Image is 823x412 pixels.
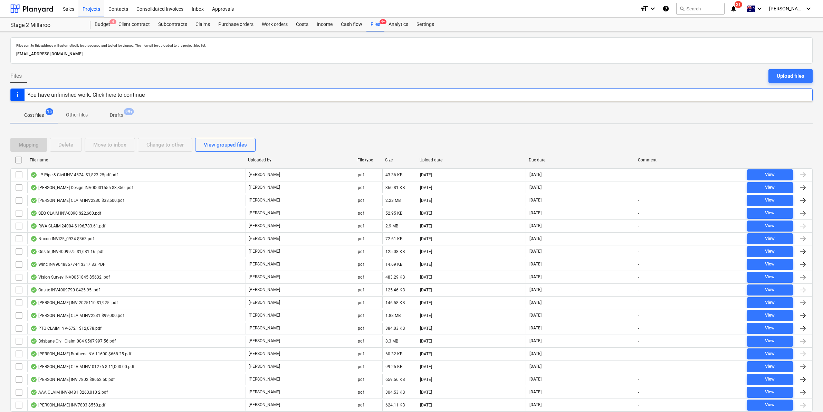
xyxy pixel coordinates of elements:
div: [DATE] [420,326,432,331]
p: [PERSON_NAME] [249,325,280,331]
i: keyboard_arrow_down [755,4,764,13]
button: View [747,348,793,359]
div: pdf [358,249,364,254]
div: - [638,224,639,228]
div: OCR finished [30,326,37,331]
div: OCR finished [30,338,37,344]
div: View [765,401,775,409]
div: 14.69 KB [385,262,402,267]
div: Onsite INV4009790 $425.95 .pdf [30,287,100,293]
div: Due date [529,158,632,162]
div: - [638,300,639,305]
div: [DATE] [420,249,432,254]
div: Upload date [420,158,523,162]
div: pdf [358,326,364,331]
button: View [747,259,793,270]
div: [DATE] [420,403,432,408]
span: 21 [735,1,742,8]
div: pdf [358,390,364,395]
p: Other files [66,111,88,119]
p: Cost files [24,112,44,119]
div: pdf [358,262,364,267]
button: View [747,233,793,244]
p: [PERSON_NAME] [249,300,280,306]
span: 15 [46,108,53,115]
div: - [638,403,639,408]
div: [DATE] [420,185,432,190]
div: 52.95 KB [385,211,402,216]
div: [DATE] [420,262,432,267]
div: [DATE] [420,224,432,228]
span: [DATE] [529,274,542,280]
div: [PERSON_NAME] CLAIM INV2230 $38,500.pdf [30,198,124,203]
span: [DATE] [529,236,542,242]
p: [PERSON_NAME] [249,287,280,293]
div: File type [357,158,380,162]
span: [PERSON_NAME] [769,6,804,11]
div: - [638,236,639,241]
div: View grouped files [204,140,247,149]
div: OCR finished [30,236,37,242]
div: - [638,172,639,177]
div: - [638,364,639,369]
div: Vision Survey INV0051845 $5632 .pdf [30,274,110,280]
button: View [747,323,793,334]
div: Uploaded by [248,158,352,162]
div: View [765,324,775,332]
div: [DATE] [420,390,432,395]
i: Knowledge base [662,4,669,13]
div: Settings [412,18,438,31]
span: [DATE] [529,389,542,395]
div: OCR finished [30,364,37,369]
div: [DATE] [420,352,432,356]
div: - [638,249,639,254]
div: LP Pipe & Civil INV-4574. $1,823.25pdf.pdf [30,172,118,178]
button: View [747,310,793,321]
div: SEQ CLAIM INV-0090 $22,660.pdf [30,210,101,216]
span: [DATE] [529,364,542,369]
span: [DATE] [529,376,542,382]
div: 384.03 KB [385,326,405,331]
i: keyboard_arrow_down [649,4,657,13]
button: View [747,387,793,398]
div: - [638,211,639,216]
p: [PERSON_NAME] [249,210,280,216]
div: pdf [358,275,364,280]
div: 99.25 KB [385,364,402,369]
button: View [747,221,793,232]
button: View [747,208,793,219]
div: RWA CLAIM 24004 $196,783.61.pdf [30,223,105,229]
div: OCR finished [30,210,37,216]
div: 60.32 KB [385,352,402,356]
div: View [765,363,775,371]
div: pdf [358,377,364,382]
div: pdf [358,198,364,203]
div: - [638,275,639,280]
div: OCR finished [30,198,37,203]
span: search [679,6,685,11]
div: OCR finished [30,172,37,178]
p: [PERSON_NAME] [249,223,280,229]
div: Files [366,18,384,31]
span: [DATE] [529,300,542,306]
div: 125.08 KB [385,249,405,254]
a: Income [313,18,337,31]
button: View [747,272,793,283]
span: [DATE] [529,261,542,267]
div: Client contract [114,18,154,31]
div: - [638,262,639,267]
div: OCR finished [30,313,37,318]
button: View grouped files [195,138,256,152]
div: pdf [358,224,364,228]
div: View [765,247,775,255]
div: OCR finished [30,390,37,395]
p: [PERSON_NAME] [249,197,280,203]
div: [PERSON_NAME] INV7803 $550.pdf [30,402,105,408]
div: Analytics [384,18,412,31]
i: notifications [730,4,737,13]
div: [DATE] [420,211,432,216]
div: OCR finished [30,249,37,254]
button: View [747,284,793,296]
div: - [638,288,639,292]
